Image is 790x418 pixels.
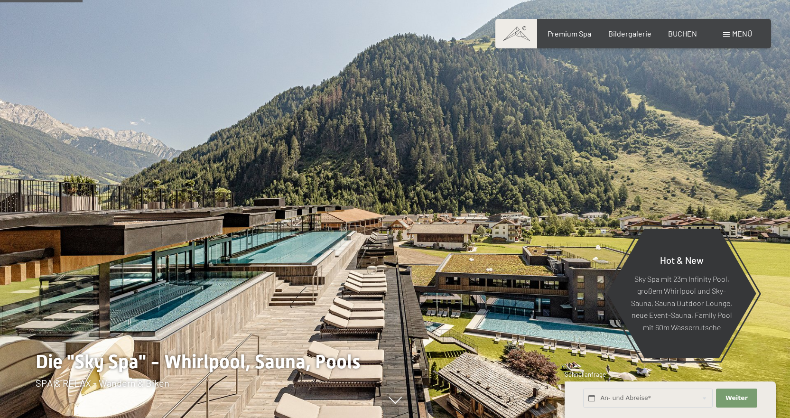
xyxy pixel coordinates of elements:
[732,29,752,38] span: Menü
[608,29,651,38] a: Bildergalerie
[668,29,697,38] a: BUCHEN
[716,389,757,408] button: Weiter
[630,272,733,333] p: Sky Spa mit 23m Infinity Pool, großem Whirlpool und Sky-Sauna, Sauna Outdoor Lounge, neue Event-S...
[548,29,591,38] a: Premium Spa
[660,254,704,265] span: Hot & New
[606,228,757,359] a: Hot & New Sky Spa mit 23m Infinity Pool, großem Whirlpool und Sky-Sauna, Sauna Outdoor Lounge, ne...
[725,394,748,402] span: Weiter
[565,371,606,378] span: Schnellanfrage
